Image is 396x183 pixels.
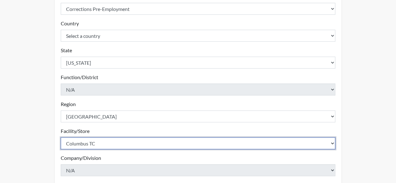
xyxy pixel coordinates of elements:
[61,47,72,54] label: State
[61,74,98,81] label: Function/District
[61,127,90,135] label: Facility/Store
[61,154,101,162] label: Company/Division
[61,20,79,27] label: Country
[61,100,76,108] label: Region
